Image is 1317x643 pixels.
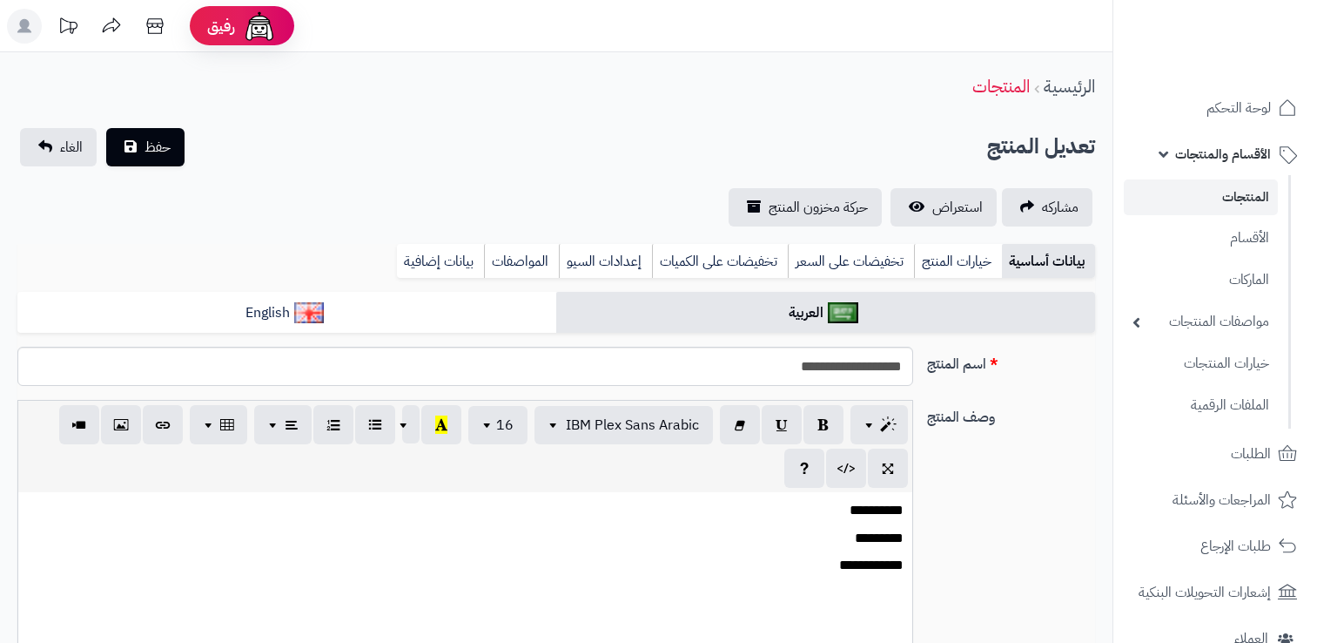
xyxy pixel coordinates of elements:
a: مواصفات المنتجات [1124,303,1278,341]
img: English [294,302,325,323]
img: ai-face.png [242,9,277,44]
a: الأقسام [1124,220,1278,257]
a: استعراض [890,188,997,227]
a: المواصفات [484,244,559,279]
a: طلبات الإرجاع [1124,525,1307,567]
span: استعراض [932,197,983,218]
span: المراجعات والأسئلة [1173,488,1271,512]
label: اسم المنتج [920,347,1102,375]
a: خيارات المنتج [914,244,1002,279]
a: مشاركه [1002,188,1092,227]
span: إشعارات التحويلات البنكية [1139,580,1271,605]
span: 16 [496,415,514,436]
a: الطلبات [1124,433,1307,475]
a: بيانات إضافية [397,244,484,279]
span: مشاركه [1042,197,1078,218]
span: رفيق [207,16,235,37]
span: الأقسام والمنتجات [1175,142,1271,166]
span: الطلبات [1231,442,1271,466]
a: إشعارات التحويلات البنكية [1124,572,1307,613]
a: المنتجات [1124,179,1278,215]
a: تخفيضات على الكميات [652,244,788,279]
button: حفظ [106,128,185,166]
a: المراجعات والأسئلة [1124,479,1307,521]
img: logo-2.png [1199,47,1300,84]
a: إعدادات السيو [559,244,652,279]
span: حركة مخزون المنتج [769,197,868,218]
a: الملفات الرقمية [1124,387,1278,424]
button: IBM Plex Sans Arabic [534,406,713,444]
a: English [17,292,556,335]
a: المنتجات [972,73,1030,99]
span: الغاء [60,137,83,158]
a: الرئيسية [1044,73,1095,99]
span: طلبات الإرجاع [1200,534,1271,558]
a: الغاء [20,128,97,166]
span: لوحة التحكم [1206,96,1271,120]
a: خيارات المنتجات [1124,345,1278,382]
a: بيانات أساسية [1002,244,1095,279]
a: الماركات [1124,261,1278,299]
img: العربية [828,302,858,323]
label: وصف المنتج [920,400,1102,428]
a: تحديثات المنصة [46,9,90,48]
button: 16 [468,406,527,444]
h2: تعديل المنتج [987,129,1095,165]
span: حفظ [144,137,171,158]
a: تخفيضات على السعر [788,244,914,279]
a: لوحة التحكم [1124,87,1307,129]
span: IBM Plex Sans Arabic [566,415,699,436]
a: العربية [556,292,1095,335]
a: حركة مخزون المنتج [729,188,882,227]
